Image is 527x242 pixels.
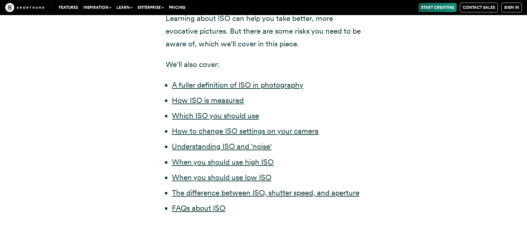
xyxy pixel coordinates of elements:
[172,111,259,120] a: Which ISO you should use
[81,3,114,12] button: Inspiration
[501,3,522,12] a: Sign in
[172,142,272,151] a: Understanding ISO and 'noise'
[172,80,303,89] a: A fuller definition of ISO in photography
[135,3,166,12] button: Enterprise
[172,203,225,213] a: FAQs about ISO
[172,188,359,197] a: The difference between ISO, shutter speed, and aperture
[460,3,498,12] a: Contact Sales
[5,3,44,12] img: The Craft
[172,126,319,136] a: How to change ISO settings on your camera
[166,58,361,71] p: We’ll also cover:
[172,157,274,167] a: When you should use high ISO
[166,12,361,50] p: Learning about ISO can help you take better, more evocative pictures. But there are some risks yo...
[172,96,244,105] a: How ISO is measured
[172,173,271,182] a: When you should use low ISO
[166,3,188,12] a: Pricing
[114,3,135,12] button: Learn
[56,3,81,12] a: Features
[418,3,457,12] a: Start Creating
